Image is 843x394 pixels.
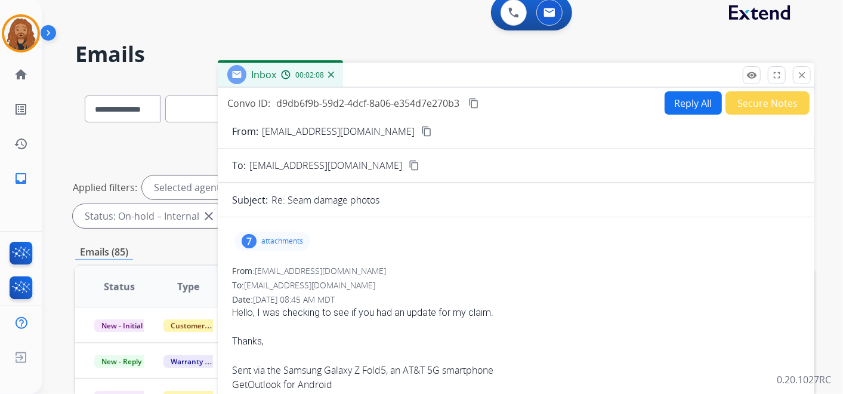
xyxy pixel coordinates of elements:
p: Applied filters: [73,180,137,195]
p: 0.20.1027RC [777,373,831,387]
span: [EMAIL_ADDRESS][DOMAIN_NAME] [249,158,402,173]
span: New - Initial [94,319,150,332]
mat-icon: content_copy [409,160,419,171]
span: 00:02:08 [295,70,324,80]
div: From: [232,265,800,277]
mat-icon: remove_red_eye [746,70,757,81]
p: Convo ID: [227,96,270,110]
a: Outlook for Android [248,378,332,391]
p: Subject: [232,193,268,207]
img: avatar [4,17,38,50]
div: To: [232,279,800,291]
mat-icon: home [14,67,28,82]
button: Reply All [665,91,722,115]
h2: Emails [75,42,814,66]
mat-icon: content_copy [468,98,479,109]
div: Sent via the Samsung Galaxy Z Fold5, an AT&T 5G smartphone Get [232,363,800,392]
mat-icon: fullscreen [771,70,782,81]
p: From: [232,124,258,138]
mat-icon: close [796,70,807,81]
p: Re: Seam damage photos [271,193,379,207]
div: Selected agents: 1 [142,176,247,199]
div: Date: [232,294,800,306]
span: Customer Support [163,319,241,332]
span: d9db6f9b-59d2-4dcf-8a06-e354d7e270b3 [276,97,459,110]
span: [EMAIL_ADDRESS][DOMAIN_NAME] [244,279,375,291]
div: Hello, I was checking to see if you had an update for my claim. [232,306,800,320]
mat-icon: close [202,209,216,223]
span: Warranty Ops [163,355,225,368]
div: Status: On-hold – Internal [73,204,228,228]
span: Inbox [251,68,276,81]
span: Status [104,279,135,294]
mat-icon: list_alt [14,102,28,116]
p: Emails (85) [75,245,133,260]
p: attachments [261,236,303,246]
button: Secure Notes [725,91,810,115]
mat-icon: history [14,137,28,151]
mat-icon: inbox [14,171,28,186]
div: 7 [242,234,257,248]
p: [EMAIL_ADDRESS][DOMAIN_NAME] [262,124,415,138]
mat-icon: content_copy [421,126,432,137]
span: [DATE] 08:45 AM MDT [253,294,335,305]
p: To: [232,158,246,173]
span: [EMAIL_ADDRESS][DOMAIN_NAME] [255,265,386,276]
div: Thanks, [232,334,800,349]
span: New - Reply [94,355,149,368]
span: Type [177,279,199,294]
